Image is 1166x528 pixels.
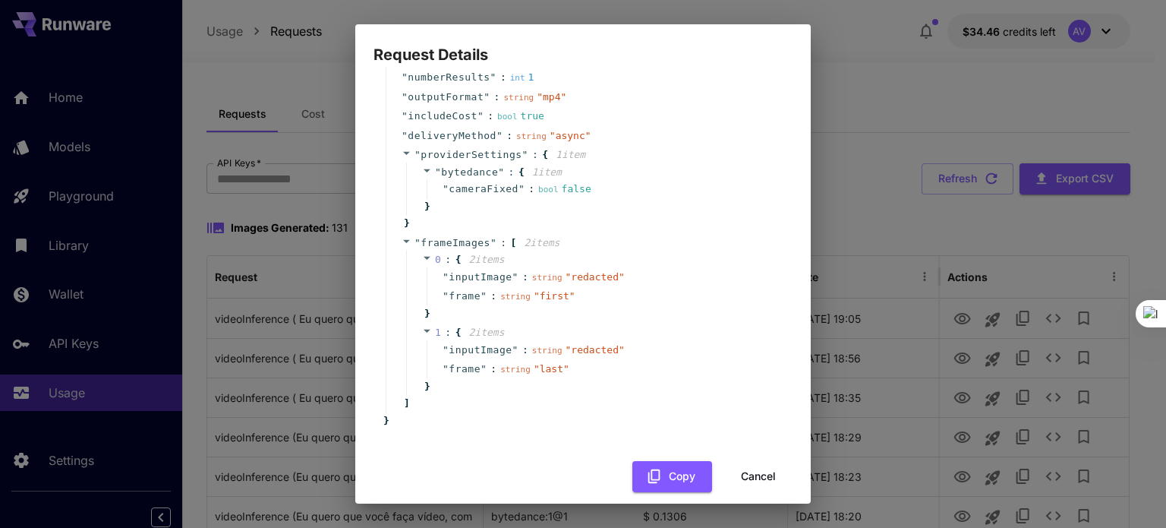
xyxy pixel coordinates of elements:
span: " [443,290,449,302]
span: [ [511,236,517,251]
span: : [509,165,515,180]
span: " [402,110,408,122]
span: " [518,183,525,194]
span: { [518,165,525,180]
span: : [445,252,451,267]
span: frameImages [421,237,490,248]
span: 1 item [532,166,562,178]
span: } [422,379,430,394]
span: outputFormat [408,90,484,105]
span: string [500,365,531,375]
span: : [506,128,512,144]
span: : [494,90,500,105]
span: " [522,149,528,160]
span: " [490,71,496,83]
span: bytedance [441,166,498,178]
span: : [500,70,506,85]
span: " [477,110,484,122]
span: 1 [435,327,441,338]
span: string [532,273,563,283]
span: " [490,237,496,248]
span: inputImage [449,343,512,358]
span: { [455,252,462,267]
span: 2 item s [524,237,559,248]
span: " [481,290,487,302]
span: providerSettings [421,149,522,160]
span: " [402,91,408,103]
span: " [402,71,408,83]
span: frame [449,362,481,377]
span: " [443,183,449,194]
span: : [445,325,451,340]
span: " [512,271,518,283]
span: " [402,130,408,141]
h2: Request Details [355,24,811,67]
span: " redacted " [566,271,625,283]
span: cameraFixed [449,182,518,197]
span: ] [402,396,410,411]
span: " redacted " [566,344,625,356]
span: numberResults [408,70,490,85]
span: inputImage [449,270,512,285]
span: } [422,199,430,214]
span: " [443,271,449,283]
span: : [522,343,528,358]
span: " [435,166,441,178]
span: string [503,93,534,103]
span: " mp4 " [537,91,566,103]
span: : [528,182,534,197]
span: 1 item [556,149,585,160]
span: " [443,344,449,356]
button: Cancel [724,461,793,492]
span: } [422,306,430,321]
span: string [516,131,547,141]
span: 0 [435,254,441,265]
span: string [500,292,531,302]
span: : [487,109,493,124]
span: string [532,346,563,356]
span: " [414,237,421,248]
span: frame [449,289,481,304]
span: 2 item s [468,327,504,338]
span: bool [497,112,518,122]
span: deliveryMethod [408,128,496,144]
span: " [414,149,421,160]
span: " async " [550,130,591,141]
span: : [490,289,496,304]
span: : [522,270,528,285]
span: } [381,413,389,428]
span: : [532,147,538,163]
div: true [497,109,544,124]
span: " [484,91,490,103]
div: 1 [510,70,534,85]
span: bool [538,185,559,194]
span: " [443,363,449,375]
span: { [542,147,548,163]
button: Copy [632,461,712,492]
span: " [481,363,487,375]
span: { [455,325,462,340]
span: : [500,236,506,251]
span: includeCost [408,109,477,124]
span: " [512,344,518,356]
span: int [510,73,525,83]
span: } [402,216,410,231]
span: 2 item s [468,254,504,265]
div: false [538,182,591,197]
span: " [498,166,504,178]
span: " last " [534,363,569,375]
span: : [490,362,496,377]
span: " first " [534,290,575,302]
span: " [496,130,503,141]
